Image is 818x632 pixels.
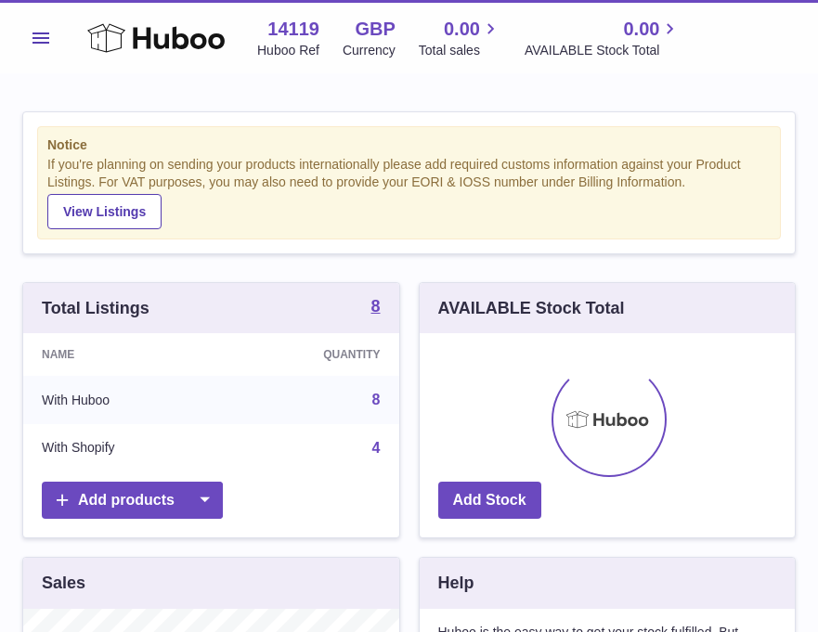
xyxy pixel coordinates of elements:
[23,333,226,376] th: Name
[370,298,380,318] a: 8
[623,17,659,42] span: 0.00
[372,440,381,456] a: 4
[42,482,223,520] a: Add products
[343,42,396,59] div: Currency
[47,156,771,228] div: If you're planning on sending your products internationally please add required customs informati...
[444,17,480,42] span: 0.00
[257,42,319,59] div: Huboo Ref
[419,42,501,59] span: Total sales
[370,298,380,315] strong: 8
[525,17,682,59] a: 0.00 AVAILABLE Stock Total
[47,194,162,229] a: View Listings
[42,572,85,594] h3: Sales
[23,376,226,424] td: With Huboo
[419,17,501,59] a: 0.00 Total sales
[226,333,398,376] th: Quantity
[438,297,625,319] h3: AVAILABLE Stock Total
[372,392,381,407] a: 8
[525,42,682,59] span: AVAILABLE Stock Total
[23,424,226,472] td: With Shopify
[42,297,149,319] h3: Total Listings
[47,136,771,154] strong: Notice
[438,482,541,520] a: Add Stock
[267,17,319,42] strong: 14119
[438,572,474,594] h3: Help
[355,17,395,42] strong: GBP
